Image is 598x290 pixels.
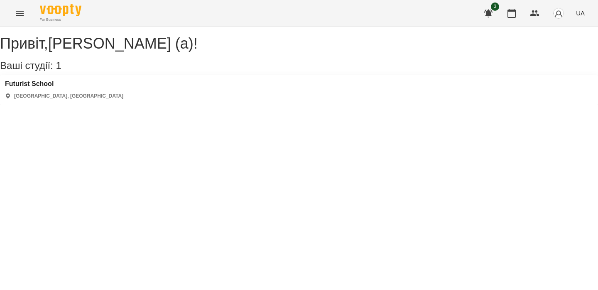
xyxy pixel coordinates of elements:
[56,60,61,71] span: 1
[576,9,585,17] span: UA
[573,5,588,21] button: UA
[10,3,30,23] button: Menu
[491,2,499,11] span: 3
[40,4,81,16] img: Voopty Logo
[40,17,81,22] span: For Business
[553,7,564,19] img: avatar_s.png
[14,93,123,100] p: [GEOGRAPHIC_DATA], [GEOGRAPHIC_DATA]
[5,80,123,88] a: Futurist School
